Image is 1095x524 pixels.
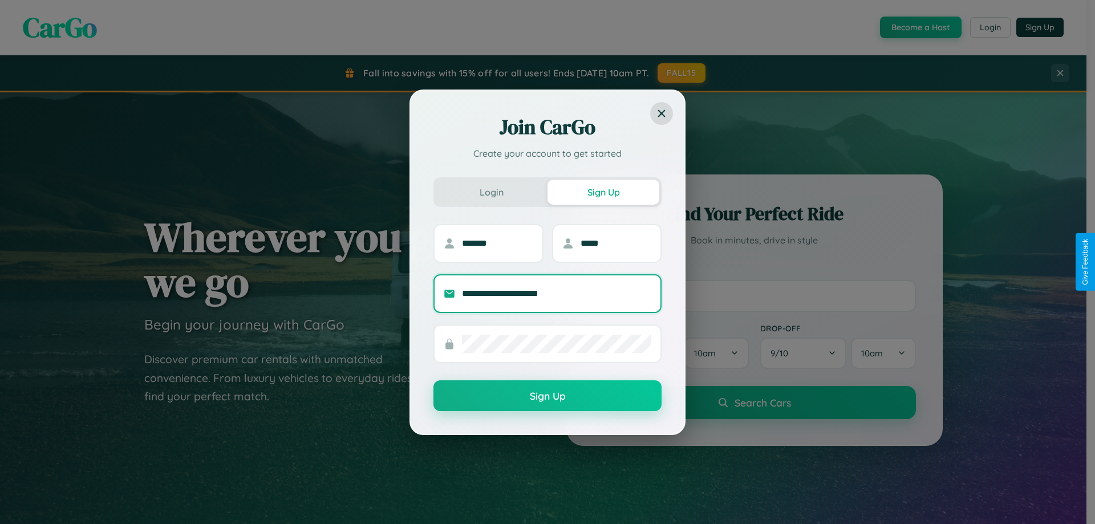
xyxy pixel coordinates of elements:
h2: Join CarGo [433,113,662,141]
button: Sign Up [433,380,662,411]
button: Sign Up [547,180,659,205]
div: Give Feedback [1081,239,1089,285]
button: Login [436,180,547,205]
p: Create your account to get started [433,147,662,160]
